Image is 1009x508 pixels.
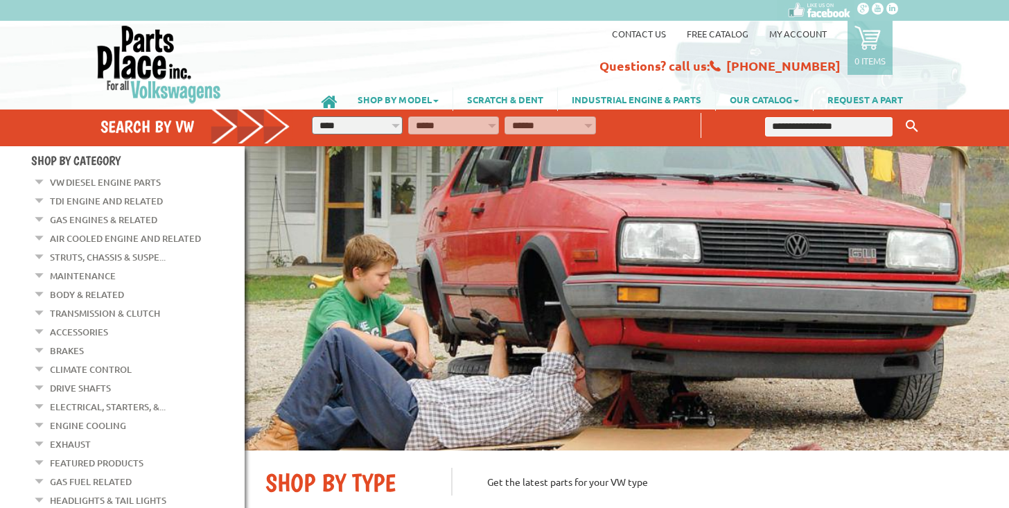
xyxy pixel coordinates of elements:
[50,379,111,397] a: Drive Shafts
[50,173,161,191] a: VW Diesel Engine Parts
[50,398,166,416] a: Electrical, Starters, &...
[96,24,222,104] img: Parts Place Inc!
[50,248,166,266] a: Struts, Chassis & Suspe...
[814,87,917,111] a: REQUEST A PART
[50,211,157,229] a: Gas Engines & Related
[769,28,827,40] a: My Account
[50,286,124,304] a: Body & Related
[50,473,132,491] a: Gas Fuel Related
[451,468,988,496] p: Get the latest parts for your VW type
[50,192,163,210] a: TDI Engine and Related
[245,146,1009,450] img: First slide [900x500]
[848,21,893,75] a: 0 items
[687,28,748,40] a: Free Catalog
[100,116,290,137] h4: Search by VW
[50,342,84,360] a: Brakes
[612,28,666,40] a: Contact us
[50,435,91,453] a: Exhaust
[50,304,160,322] a: Transmission & Clutch
[50,417,126,435] a: Engine Cooling
[50,454,143,472] a: Featured Products
[344,87,453,111] a: SHOP BY MODEL
[50,267,116,285] a: Maintenance
[50,323,108,341] a: Accessories
[716,87,813,111] a: OUR CATALOG
[265,468,430,498] h2: SHOP BY TYPE
[50,360,132,378] a: Climate Control
[31,153,245,168] h4: Shop By Category
[558,87,715,111] a: INDUSTRIAL ENGINE & PARTS
[902,115,922,138] button: Keyword Search
[50,229,201,247] a: Air Cooled Engine and Related
[453,87,557,111] a: SCRATCH & DENT
[854,55,886,67] p: 0 items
